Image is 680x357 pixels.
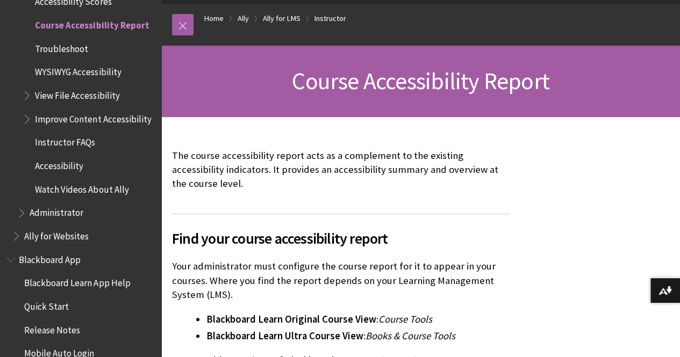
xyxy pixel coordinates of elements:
[366,330,455,342] span: Books & Course Tools
[35,157,83,171] span: Accessibility
[292,66,549,96] span: Course Accessibility Report
[35,110,151,125] span: Improve Content Accessibility
[35,86,119,101] span: View File Accessibility
[35,40,88,54] span: Troubleshoot
[204,12,224,25] a: Home
[263,12,300,25] a: Ally for LMS
[206,312,510,327] li: :
[172,259,510,302] p: Your administrator must configure the course report for it to appear in your courses. Where you f...
[30,204,83,218] span: Administrator
[35,134,95,148] span: Instructor FAQs
[314,12,346,25] a: Instructor
[35,180,128,195] span: Watch Videos About Ally
[19,251,81,265] span: Blackboard App
[206,329,510,344] li: :
[35,16,149,31] span: Course Accessibility Report
[35,63,121,78] span: WYSIWYG Accessibility
[24,297,69,312] span: Quick Start
[172,227,510,250] span: Find your course accessibility report
[24,321,80,336] span: Release Notes
[206,313,376,325] span: Blackboard Learn Original Course View
[24,227,89,242] span: Ally for Websites
[378,313,432,325] span: Course Tools
[206,330,363,342] span: Blackboard Learn Ultra Course View
[24,274,130,288] span: Blackboard Learn App Help
[172,149,510,191] p: The course accessibility report acts as a complement to the existing accessibility indicators. It...
[238,12,249,25] a: Ally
